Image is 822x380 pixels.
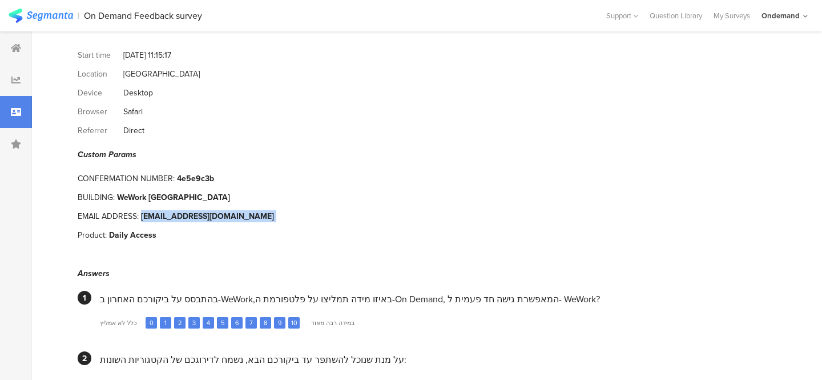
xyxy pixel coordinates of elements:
div: 3 [188,317,200,329]
div: 6 [231,317,243,329]
div: Desktop [123,87,153,99]
a: My Surveys [708,10,756,21]
div: | [78,9,79,22]
div: 9 [274,317,285,329]
div: על מנת שנוכל להשתפר עד ביקורכם הבא, נשמח לדירוגכם של הקטגוריות השונות: [100,353,768,366]
div: Start time [78,49,123,61]
div: 8 [260,317,271,329]
img: segmanta logo [9,9,73,23]
div: Browser [78,106,123,118]
div: Safari [123,106,143,118]
div: EMAIL ADDRESS: [78,210,141,222]
div: במידה רבה מאוד [311,318,354,327]
div: 1 [78,291,91,305]
div: On Demand Feedback survey [84,10,202,21]
div: 1 [160,317,171,329]
div: Support [606,7,638,25]
div: Device [78,87,123,99]
div: [EMAIL_ADDRESS][DOMAIN_NAME] [141,210,274,222]
div: 5 [217,317,228,329]
div: Product: [78,229,109,241]
div: Ondemand [761,10,800,21]
div: 10 [288,317,300,329]
div: 2 [174,317,186,329]
div: [DATE] 11:15:17 [123,49,171,61]
div: Location [78,68,123,80]
div: WeWork [GEOGRAPHIC_DATA] [117,191,230,203]
div: בהתבסס על ביקורכם האחרון ב-WeWork,באיזו מידה תמליצו על פלטפורמת ה-On Demand, המאפשרת גישה חד פעמי... [100,293,768,306]
div: CONFERMATION NUMBER: [78,173,177,185]
div: 2 [78,351,91,365]
div: 4 [203,317,214,329]
div: 4e5e9c3b [177,173,214,185]
div: 7 [245,317,257,329]
div: Custom Params [78,149,768,161]
div: BUILDING: [78,191,117,203]
div: Referrer [78,125,123,137]
a: Question Library [644,10,708,21]
div: Answers [78,267,768,279]
div: [GEOGRAPHIC_DATA] [123,68,200,80]
div: כלל לא אמליץ [100,318,137,327]
div: Direct [123,125,144,137]
div: 0 [146,317,157,329]
div: Daily Access [109,229,156,241]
